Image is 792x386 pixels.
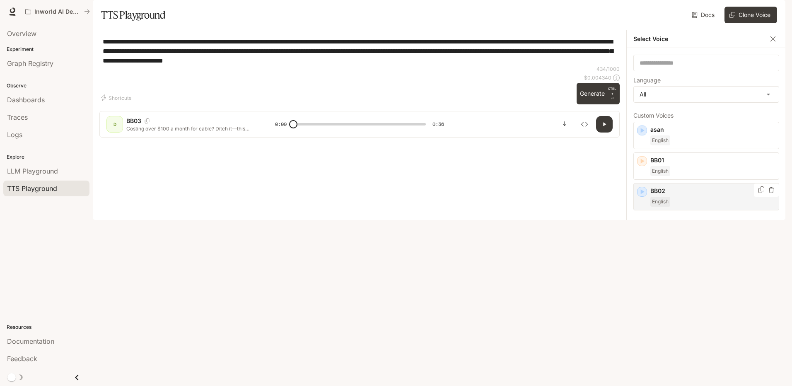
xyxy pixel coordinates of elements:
p: Inworld AI Demos [34,8,81,15]
p: ⏎ [608,86,616,101]
div: All [634,87,779,102]
p: BB01 [650,156,775,164]
div: D [108,118,121,131]
button: Shortcuts [99,91,135,104]
p: Costing over $100 a month for cable? Ditch it—this antenna is under $14 and a lifesaver. I have o... [126,125,255,132]
button: GenerateCTRL +⏎ [577,83,620,104]
span: 0:00 [275,120,287,128]
button: Download audio [556,116,573,133]
p: 434 / 1000 [596,65,620,72]
span: English [650,135,670,145]
p: $ 0.004340 [584,74,611,81]
p: Language [633,77,661,83]
button: Copy Voice ID [757,186,765,193]
a: Docs [690,7,718,23]
button: Clone Voice [724,7,777,23]
span: English [650,166,670,176]
p: BB02 [650,187,775,195]
button: Copy Voice ID [141,118,153,123]
p: asan [650,125,775,134]
span: English [650,197,670,207]
p: CTRL + [608,86,616,96]
button: All workspaces [22,3,94,20]
p: BB03 [126,117,141,125]
h1: TTS Playground [101,7,165,23]
span: 0:36 [432,120,444,128]
button: Inspect [576,116,593,133]
p: Custom Voices [633,113,779,118]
